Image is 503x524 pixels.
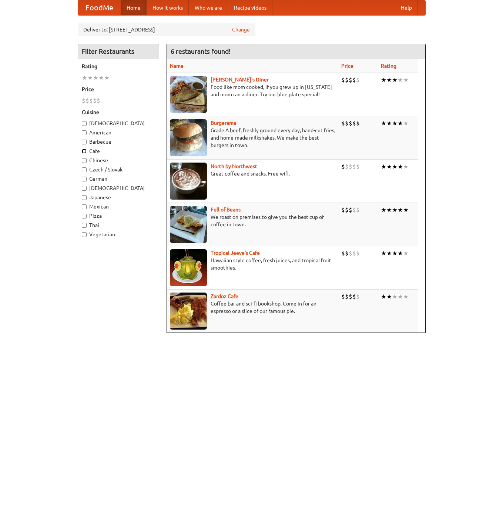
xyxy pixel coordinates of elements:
[356,293,360,301] li: $
[352,206,356,214] li: $
[398,293,403,301] li: ★
[356,206,360,214] li: $
[232,26,250,33] a: Change
[82,121,87,126] input: [DEMOGRAPHIC_DATA]
[170,63,184,69] a: Name
[381,63,396,69] a: Rating
[381,249,386,257] li: ★
[381,206,386,214] li: ★
[170,206,207,243] img: beans.jpg
[211,250,260,256] a: Tropical Jeeve's Cafe
[93,74,98,82] li: ★
[170,119,207,156] img: burgerama.jpg
[82,184,155,192] label: [DEMOGRAPHIC_DATA]
[104,74,110,82] li: ★
[78,44,159,59] h4: Filter Restaurants
[211,207,241,213] a: Full of Beans
[345,249,349,257] li: $
[82,120,155,127] label: [DEMOGRAPHIC_DATA]
[356,249,360,257] li: $
[170,83,335,98] p: Food like mom cooked, if you grew up in [US_STATE] and mom ran a diner. Try our blue plate special!
[228,0,272,15] a: Recipe videos
[85,97,89,105] li: $
[386,206,392,214] li: ★
[170,213,335,228] p: We roast on premises to give you the best cup of coffee in town.
[341,293,345,301] li: $
[395,0,418,15] a: Help
[381,163,386,171] li: ★
[352,119,356,127] li: $
[356,119,360,127] li: $
[82,157,155,164] label: Chinese
[398,119,403,127] li: ★
[398,249,403,257] li: ★
[341,119,345,127] li: $
[82,167,87,172] input: Czech / Slovak
[403,206,409,214] li: ★
[82,177,87,181] input: German
[82,175,155,183] label: German
[82,97,85,105] li: $
[345,119,349,127] li: $
[170,163,207,200] img: north.jpg
[82,231,155,238] label: Vegetarian
[82,63,155,70] h5: Rating
[211,293,238,299] a: Zardoz Cafe
[349,293,352,301] li: $
[98,74,104,82] li: ★
[356,76,360,84] li: $
[82,130,87,135] input: American
[82,149,87,154] input: Cafe
[403,293,409,301] li: ★
[82,221,155,229] label: Thai
[392,76,398,84] li: ★
[171,48,231,55] ng-pluralize: 6 restaurants found!
[345,163,349,171] li: $
[349,119,352,127] li: $
[392,206,398,214] li: ★
[87,74,93,82] li: ★
[82,74,87,82] li: ★
[82,186,87,191] input: [DEMOGRAPHIC_DATA]
[82,147,155,155] label: Cafe
[82,203,155,210] label: Mexican
[392,119,398,127] li: ★
[82,223,87,228] input: Thai
[349,206,352,214] li: $
[398,206,403,214] li: ★
[392,293,398,301] li: ★
[147,0,189,15] a: How it works
[82,138,155,146] label: Barbecue
[341,163,345,171] li: $
[403,163,409,171] li: ★
[82,212,155,220] label: Pizza
[356,163,360,171] li: $
[211,163,257,169] a: North by Northwest
[341,249,345,257] li: $
[403,76,409,84] li: ★
[82,195,87,200] input: Japanese
[82,86,155,93] h5: Price
[392,249,398,257] li: ★
[78,23,255,36] div: Deliver to: [STREET_ADDRESS]
[386,119,392,127] li: ★
[82,194,155,201] label: Japanese
[381,293,386,301] li: ★
[386,249,392,257] li: ★
[392,163,398,171] li: ★
[403,119,409,127] li: ★
[349,163,352,171] li: $
[352,249,356,257] li: $
[121,0,147,15] a: Home
[82,214,87,218] input: Pizza
[82,232,87,237] input: Vegetarian
[82,158,87,163] input: Chinese
[97,97,100,105] li: $
[89,97,93,105] li: $
[352,163,356,171] li: $
[82,166,155,173] label: Czech / Slovak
